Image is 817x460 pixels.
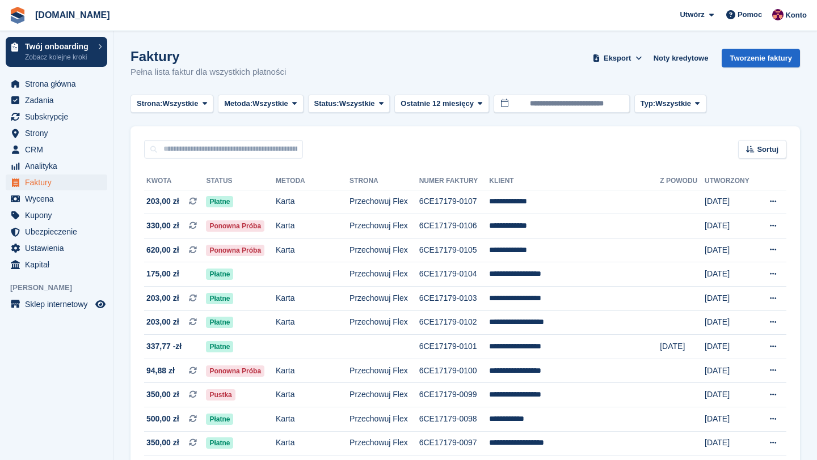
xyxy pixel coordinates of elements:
a: Twój onboarding Zobacz kolejne kroki [6,37,107,67]
a: menu [6,240,107,256]
span: 350,00 zł [146,389,179,401]
td: 6CE17179-0107 [419,190,490,214]
td: Karta [276,407,349,432]
td: Przechowuj Flex [349,262,419,287]
span: Utwórz [680,9,704,20]
a: menu [6,158,107,174]
span: Sortuj [757,144,778,155]
span: 203,00 zł [146,195,179,207]
span: Sklep internetowy [25,296,93,312]
p: Twój onboarding [25,42,92,50]
a: menu [6,109,107,125]
span: Faktury [25,174,93,190]
span: Płatne [206,293,233,304]
span: Ostatnie 12 miesięcy [401,98,474,109]
th: Kwota [144,172,206,190]
img: stora-icon-8386f47178a22dfd0bd8f6a31ec36ba5ce8667c1dd55bd0f319d3a0aa187defe.svg [9,7,26,24]
span: Płatne [206,437,233,449]
td: [DATE] [705,407,758,432]
span: Zadania [25,92,93,108]
a: menu [6,125,107,141]
a: menu [6,76,107,92]
span: Ponowna próba [206,365,264,377]
span: Ustawienia [25,240,93,256]
a: [DOMAIN_NAME] [31,6,115,24]
span: Płatne [206,414,233,425]
span: Ponowna próba [206,245,264,256]
td: Karta [276,431,349,455]
th: Numer faktury [419,172,490,190]
span: Ponowna próba [206,220,264,232]
td: [DATE] [705,287,758,311]
th: Klient [489,172,660,190]
span: Płatne [206,317,233,328]
td: Karta [276,190,349,214]
td: [DATE] [705,383,758,407]
a: menu [6,224,107,240]
td: 6CE17179-0106 [419,214,490,238]
span: Pomoc [738,9,762,20]
td: 6CE17179-0102 [419,310,490,335]
span: 620,00 zł [146,244,179,256]
span: 337,77 -zł [146,340,182,352]
span: 94,88 zł [146,365,175,377]
a: menu [6,207,107,223]
td: 6CE17179-0101 [419,335,490,359]
span: Kapitał [25,257,93,272]
td: Przechowuj Flex [349,431,419,455]
td: 6CE17179-0105 [419,238,490,262]
span: Typ: [641,98,655,109]
td: 6CE17179-0099 [419,383,490,407]
span: Ubezpieczenie [25,224,93,240]
td: 6CE17179-0104 [419,262,490,287]
span: Płatne [206,269,233,280]
a: menu [6,92,107,108]
span: Analityka [25,158,93,174]
td: [DATE] [705,214,758,238]
button: Metoda: Wszystkie [218,95,303,113]
span: Strona: [137,98,163,109]
th: Status [206,172,276,190]
span: 203,00 zł [146,316,179,328]
span: Wszystkie [339,98,375,109]
span: Wszystkie [163,98,199,109]
td: Karta [276,310,349,335]
td: Karta [276,214,349,238]
td: 6CE17179-0100 [419,359,490,383]
span: 500,00 zł [146,413,179,425]
span: Status: [314,98,339,109]
td: Przechowuj Flex [349,383,419,407]
td: Przechowuj Flex [349,407,419,432]
p: Zobacz kolejne kroki [25,52,92,62]
span: Wszystkie [252,98,288,109]
button: Strona: Wszystkie [130,95,213,113]
span: 330,00 zł [146,220,179,232]
a: Noty kredytowe [649,49,713,67]
td: Przechowuj Flex [349,359,419,383]
td: Przechowuj Flex [349,287,419,311]
button: Status: Wszystkie [308,95,390,113]
td: [DATE] [705,310,758,335]
span: Konto [785,10,807,21]
p: Pełna lista faktur dla wszystkich płatności [130,66,286,79]
span: Eksport [604,53,631,64]
td: [DATE] [660,335,705,359]
span: Strony [25,125,93,141]
span: Pustka [206,389,235,401]
span: Subskrypcje [25,109,93,125]
td: Przechowuj Flex [349,214,419,238]
th: Z powodu [660,172,705,190]
a: menu [6,257,107,272]
button: Ostatnie 12 miesięcy [394,95,488,113]
span: Wycena [25,191,93,207]
td: Karta [276,238,349,262]
span: Metoda: [224,98,252,109]
img: Mateusz Kacwin [772,9,784,20]
button: Typ: Wszystkie [634,95,706,113]
td: Karta [276,359,349,383]
span: CRM [25,142,93,157]
span: Płatne [206,341,233,352]
a: menu [6,142,107,157]
td: 6CE17179-0097 [419,431,490,455]
th: Strona [349,172,419,190]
